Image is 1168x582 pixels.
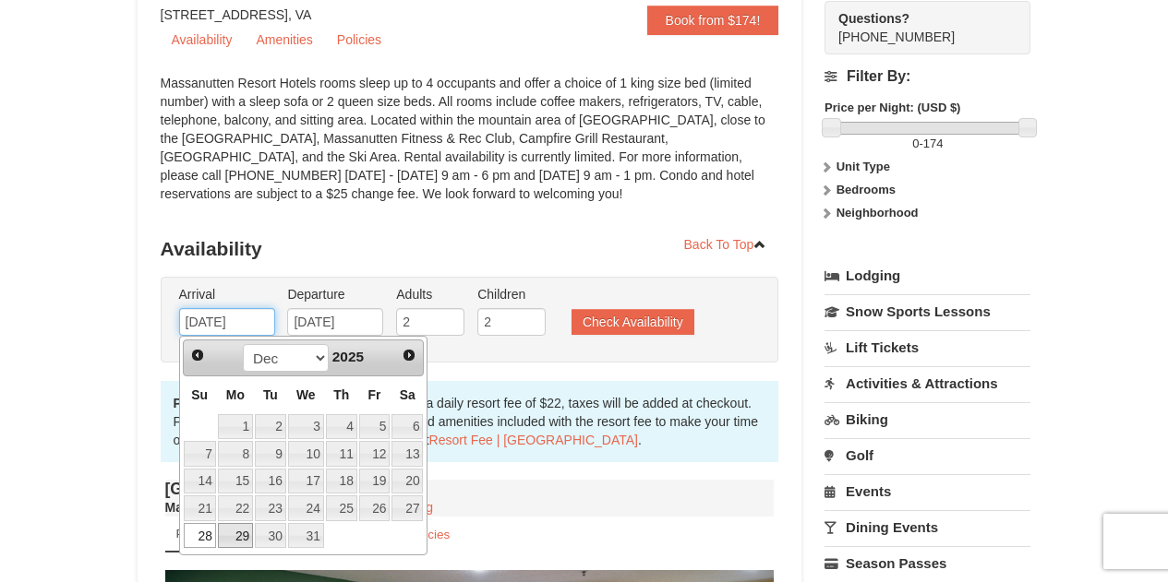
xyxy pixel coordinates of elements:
[368,387,381,402] span: Friday
[391,441,423,467] a: 13
[249,500,433,515] a: [GEOGRAPHIC_DATA] Lodging
[326,414,357,440] a: 4
[825,135,1030,153] label: -
[186,342,211,368] a: Prev
[263,387,278,402] span: Tuesday
[391,469,423,494] a: 20
[184,523,216,549] a: 28
[406,528,450,541] small: Policies
[226,387,245,402] span: Monday
[255,414,286,440] a: 2
[391,495,423,521] a: 27
[825,474,1030,508] a: Events
[326,495,357,521] a: 25
[825,68,1030,85] h4: Filter By:
[288,414,324,440] a: 3
[333,387,349,402] span: Thursday
[825,366,1030,400] a: Activities & Attractions
[477,285,546,303] label: Children
[672,231,779,258] a: Back To Top
[837,183,896,196] strong: Bedrooms
[218,469,253,494] a: 15
[288,495,324,521] a: 24
[218,441,253,467] a: 8
[825,402,1030,436] a: Biking
[359,469,391,494] a: 19
[191,387,208,402] span: Sunday
[838,11,909,26] strong: Questions?
[572,309,694,335] button: Check Availability
[174,396,249,410] strong: Please note:
[218,414,253,440] a: 1
[825,330,1030,364] a: Lift Tickets
[176,527,215,540] small: Photos
[912,137,919,150] span: 0
[825,259,1030,292] a: Lodging
[400,387,415,402] span: Saturday
[161,74,779,221] div: Massanutten Resort Hotels rooms sleep up to 4 occupants and offer a choice of 1 king size bed (li...
[825,510,1030,544] a: Dining Events
[332,349,364,364] span: 2025
[326,26,392,53] a: Policies
[296,387,316,402] span: Wednesday
[218,523,253,549] a: 29
[255,523,286,549] a: 30
[837,160,890,173] strong: Unit Type
[359,441,391,467] a: 12
[359,414,391,440] a: 5
[245,26,323,53] a: Amenities
[161,231,779,267] h3: Availability
[402,348,416,362] span: Next
[647,6,779,35] a: Book from $174!
[288,441,324,467] a: 10
[255,495,286,521] a: 23
[326,469,357,494] a: 18
[218,495,253,521] a: 22
[837,206,919,220] strong: Neighborhood
[165,517,226,552] a: Photos
[825,101,960,114] strong: Price per Night: (USD $)
[838,9,997,44] span: [PHONE_NUMBER]
[184,441,216,467] a: 7
[391,414,423,440] a: 6
[161,26,244,53] a: Availability
[288,469,324,494] a: 17
[923,137,944,150] span: 174
[179,285,275,303] label: Arrival
[255,441,286,467] a: 9
[190,348,205,362] span: Prev
[165,500,246,515] strong: :
[394,517,462,552] a: Policies
[359,495,391,521] a: 26
[184,469,216,494] a: 14
[288,523,324,549] a: 31
[429,433,638,447] a: Resort Fee | [GEOGRAPHIC_DATA]
[396,342,422,368] a: Next
[825,438,1030,472] a: Golf
[287,285,383,303] label: Departure
[184,495,216,521] a: 21
[165,480,775,498] h4: [GEOGRAPHIC_DATA]
[326,441,357,467] a: 11
[825,294,1030,328] a: Snow Sports Lessons
[825,546,1030,580] a: Season Passes
[161,381,779,462] div: the nightly rates below include a daily resort fee of $22, taxes will be added at checkout. For m...
[165,500,241,515] span: Managed By
[255,469,286,494] a: 16
[396,285,464,303] label: Adults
